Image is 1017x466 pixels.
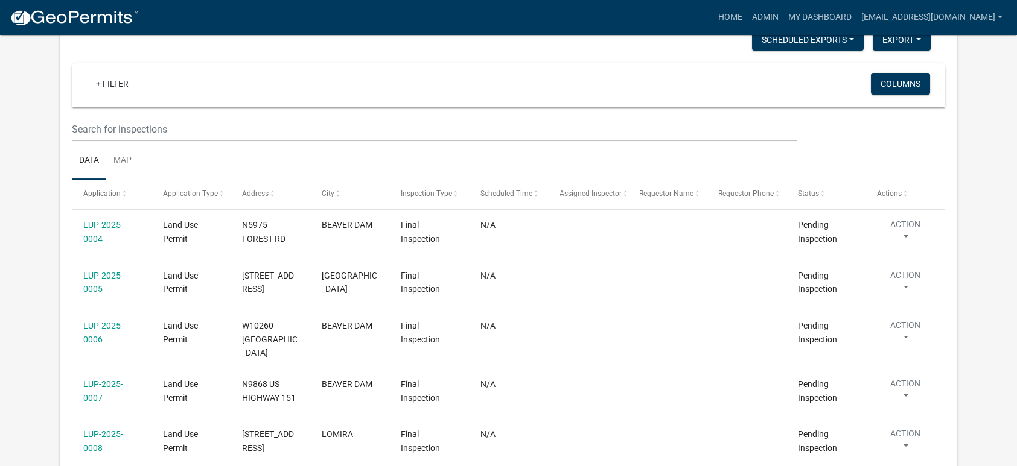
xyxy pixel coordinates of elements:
span: Application [83,189,121,198]
a: LUP-2025-0005 [83,271,123,294]
span: Pending Inspection [798,321,837,344]
span: Application Type [163,189,218,198]
span: Final Inspection [401,429,440,453]
datatable-header-cell: City [310,180,389,209]
span: Final Inspection [401,321,440,344]
span: LOMIRA [322,429,353,439]
button: Action [877,427,933,458]
span: Actions [877,189,902,198]
span: Land Use Permit [163,220,198,244]
a: + Filter [86,73,138,95]
span: Final Inspection [401,220,440,244]
span: W145 COUNTY ROAD H [242,429,294,453]
span: N/A [480,429,496,439]
span: City [322,189,334,198]
span: Address [242,189,269,198]
datatable-header-cell: Assigned Inspector [548,180,627,209]
datatable-header-cell: Status [786,180,865,209]
span: BEAVER DAM [322,220,372,230]
datatable-header-cell: Application Type [151,180,231,209]
span: N5975 FOREST RD [242,220,285,244]
span: Land Use Permit [163,429,198,453]
datatable-header-cell: Address [231,180,310,209]
span: Pending Inspection [798,220,837,244]
button: Columns [871,73,930,95]
datatable-header-cell: Inspection Type [389,180,468,209]
span: Requestor Name [639,189,693,198]
a: Data [72,142,106,180]
span: W3921 N POINT RD [242,271,294,294]
span: Final Inspection [401,379,440,403]
span: BROWNSVILLE [322,271,377,294]
span: N/A [480,321,496,330]
span: Land Use Permit [163,271,198,294]
button: Action [877,269,933,299]
span: Final Inspection [401,271,440,294]
datatable-header-cell: Requestor Name [627,180,706,209]
button: Action [877,218,933,248]
datatable-header-cell: Actions [866,180,945,209]
span: Pending Inspection [798,429,837,453]
span: N/A [480,271,496,280]
span: Land Use Permit [163,321,198,344]
a: LUP-2025-0008 [83,429,123,453]
span: BEAVER DAM [322,379,372,389]
datatable-header-cell: Application [72,180,151,209]
a: LUP-2025-0004 [83,220,123,244]
button: Export [873,29,931,51]
span: N9868 US HIGHWAY 151 [242,379,296,403]
span: Requestor Phone [718,189,774,198]
a: Admin [747,6,783,29]
span: Inspection Type [401,189,452,198]
datatable-header-cell: Requestor Phone [707,180,786,209]
span: Land Use Permit [163,379,198,403]
span: N/A [480,379,496,389]
a: LUP-2025-0007 [83,379,123,403]
span: Status [798,189,819,198]
input: Search for inspections [72,117,796,142]
span: N/A [480,220,496,230]
a: LUP-2025-0006 [83,321,123,344]
span: Scheduled Time [480,189,532,198]
span: W10260 COUNTY ROAD S [242,321,298,358]
span: Assigned Inspector [560,189,622,198]
a: Home [713,6,747,29]
a: [EMAIL_ADDRESS][DOMAIN_NAME] [856,6,1007,29]
span: Pending Inspection [798,271,837,294]
a: Map [106,142,139,180]
a: My Dashboard [783,6,856,29]
button: Scheduled Exports [752,29,864,51]
span: Pending Inspection [798,379,837,403]
datatable-header-cell: Scheduled Time [469,180,548,209]
span: BEAVER DAM [322,321,372,330]
button: Action [877,319,933,349]
button: Action [877,377,933,408]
